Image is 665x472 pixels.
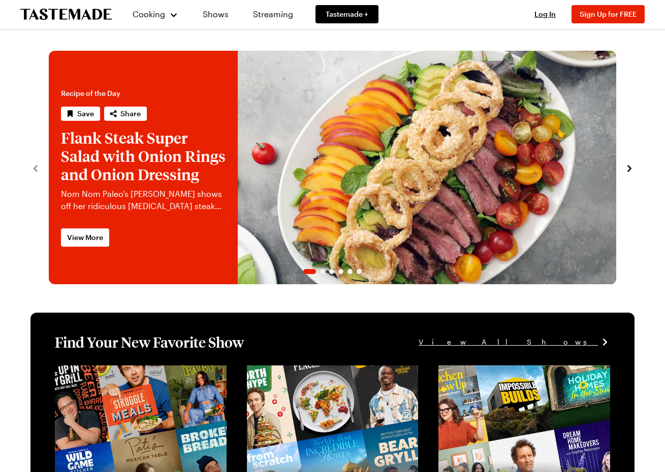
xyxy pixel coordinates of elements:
span: Log In [534,10,556,18]
button: navigate to next item [624,161,635,174]
button: Share [104,107,147,121]
h1: Find Your New Favorite Show [55,333,244,351]
span: Go to slide 2 [320,269,325,274]
a: View full content for [object Object] [438,366,577,376]
span: Cooking [133,9,165,19]
a: View full content for [object Object] [55,366,194,376]
button: Log In [525,9,565,19]
a: Tastemade + [315,5,378,23]
a: View More [61,228,109,247]
button: Sign Up for FREE [572,5,645,23]
span: Go to slide 6 [357,269,362,274]
span: Sign Up for FREE [580,10,637,18]
span: Share [120,109,141,119]
a: View All Shows [419,336,610,348]
span: View All Shows [419,336,598,348]
span: Go to slide 3 [329,269,334,274]
span: Tastemade + [326,9,368,19]
span: Save [77,109,94,119]
button: Cooking [132,2,178,26]
a: View full content for [object Object] [247,366,386,376]
span: Go to slide 1 [303,269,316,274]
div: 1 / 6 [49,51,616,284]
span: Go to slide 5 [347,269,353,274]
button: Save recipe [61,107,100,121]
button: navigate to previous item [30,161,41,174]
span: Go to slide 4 [338,269,343,274]
span: View More [67,232,103,243]
a: To Tastemade Home Page [20,9,112,20]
